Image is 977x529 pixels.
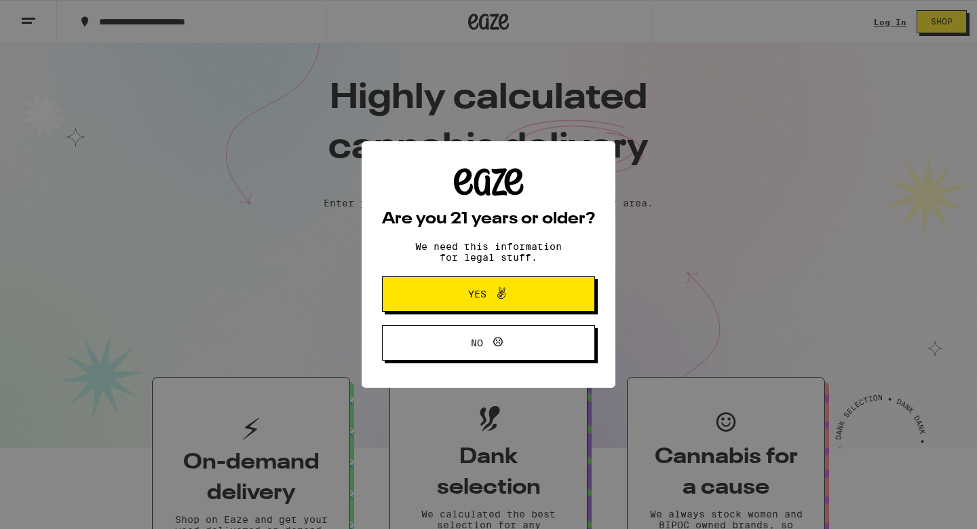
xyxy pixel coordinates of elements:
[382,276,595,312] button: Yes
[382,325,595,361] button: No
[404,241,573,263] p: We need this information for legal stuff.
[468,289,486,299] span: Yes
[471,338,483,348] span: No
[382,211,595,227] h2: Are you 21 years or older?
